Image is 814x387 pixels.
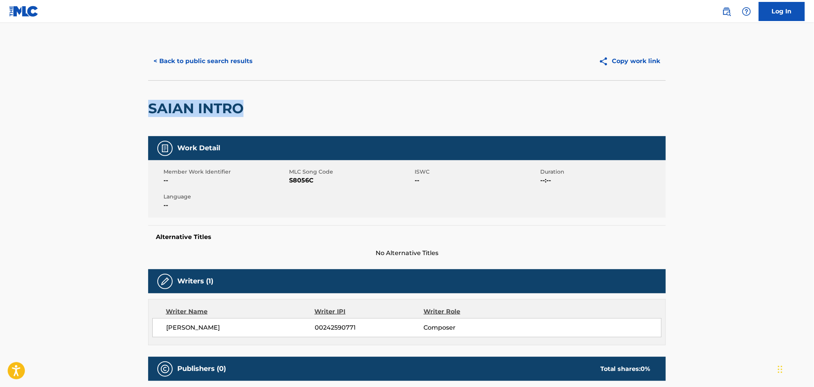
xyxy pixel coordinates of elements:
[415,168,538,176] span: ISWC
[148,52,258,71] button: < Back to public search results
[148,249,666,258] span: No Alternative Titles
[160,364,170,374] img: Publishers
[160,144,170,153] img: Work Detail
[415,176,538,185] span: --
[289,168,413,176] span: MLC Song Code
[423,307,523,316] div: Writer Role
[778,358,783,381] div: Drag
[177,364,226,373] h5: Publishers (0)
[722,7,731,16] img: search
[156,233,658,241] h5: Alternative Titles
[423,323,523,332] span: Composer
[163,193,287,201] span: Language
[166,323,315,332] span: [PERSON_NAME]
[599,57,612,66] img: Copy work link
[641,365,651,372] span: 0 %
[160,277,170,286] img: Writers
[600,364,651,374] div: Total shares:
[163,176,287,185] span: --
[776,350,814,387] iframe: Chat Widget
[289,176,413,185] span: S8056C
[739,4,754,19] div: Help
[759,2,805,21] a: Log In
[148,100,247,117] h2: SAIAN INTRO
[593,52,666,71] button: Copy work link
[315,323,423,332] span: 00242590771
[9,6,39,17] img: MLC Logo
[166,307,315,316] div: Writer Name
[177,144,220,153] h5: Work Detail
[742,7,751,16] img: help
[540,176,664,185] span: --:--
[163,168,287,176] span: Member Work Identifier
[163,201,287,210] span: --
[315,307,424,316] div: Writer IPI
[719,4,734,19] a: Public Search
[177,277,213,286] h5: Writers (1)
[540,168,664,176] span: Duration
